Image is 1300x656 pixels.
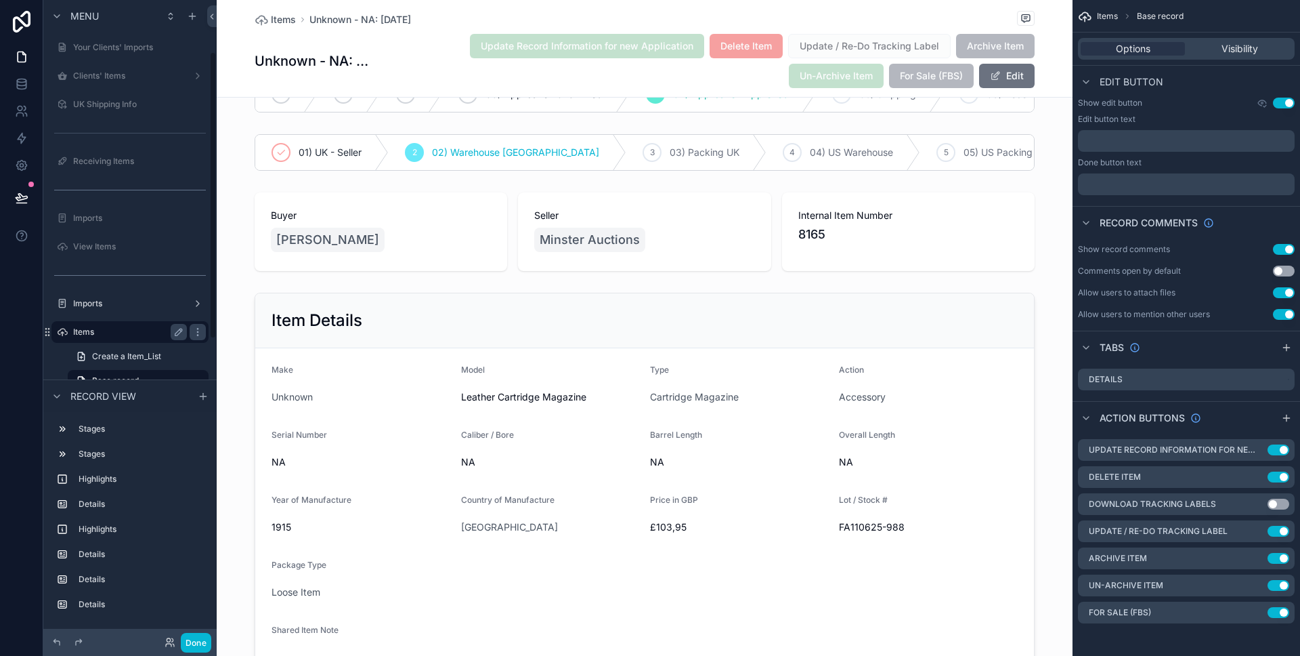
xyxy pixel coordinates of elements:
[1137,11,1184,22] span: Base record
[73,241,206,252] label: View Items
[68,346,209,367] a: Create a Item_List
[1078,287,1175,298] div: Allow users to attach files
[51,207,209,229] a: Imports
[1089,445,1262,455] label: Update Record Information for new Application
[51,65,209,87] a: Clients' Items
[1078,114,1135,125] label: Edit button text
[979,64,1035,88] button: Edit
[1100,341,1124,354] span: Tabs
[79,599,203,610] label: Details
[51,236,209,258] a: View Items
[79,574,203,585] label: Details
[73,298,187,309] label: Imports
[309,13,411,26] a: Unknown - NA: [DATE]
[73,70,187,81] label: Clients' Items
[1089,526,1228,537] label: Update / Re-Do Tracking Label
[1089,374,1123,385] label: Details
[1078,244,1170,255] div: Show record comments
[1100,216,1198,230] span: Record comments
[1089,607,1151,618] label: For Sale (FBS)
[79,449,203,459] label: Stages
[255,52,370,70] h1: Unknown - NA: [DATE]
[1100,411,1185,425] span: Action buttons
[92,375,139,386] span: Base record
[1100,75,1163,89] span: Edit button
[79,499,203,510] label: Details
[51,94,209,115] a: UK Shipping Info
[1089,580,1163,591] label: Un-Archive Item
[1089,499,1216,510] label: Download Tracking Labels
[73,156,206,167] label: Receiving Items
[68,370,209,392] a: Base record
[73,99,206,110] label: UK Shipping Info
[1078,98,1142,108] label: Show edit button
[255,13,296,26] a: Items
[1078,266,1181,276] div: Comments open by default
[1116,42,1150,56] span: Options
[1089,553,1147,564] label: Archive Item
[51,321,209,343] a: Items
[79,474,203,485] label: Highlights
[1078,173,1295,195] div: scrollable content
[70,9,99,23] span: Menu
[73,327,181,337] label: Items
[70,390,136,403] span: Record view
[1089,472,1141,483] label: Delete Item
[43,412,217,629] div: scrollable content
[79,524,203,535] label: Highlights
[51,150,209,172] a: Receiving Items
[1078,130,1295,152] div: scrollable content
[73,42,206,53] label: Your Clients' Imports
[51,37,209,58] a: Your Clients' Imports
[73,213,206,224] label: Imports
[271,13,296,26] span: Items
[92,351,161,362] span: Create a Item_List
[1078,157,1142,168] label: Done button text
[1221,42,1258,56] span: Visibility
[1097,11,1118,22] span: Items
[79,424,203,434] label: Stages
[79,549,203,560] label: Details
[1078,309,1210,320] div: Allow users to mention other users
[181,633,211,653] button: Done
[51,293,209,314] a: Imports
